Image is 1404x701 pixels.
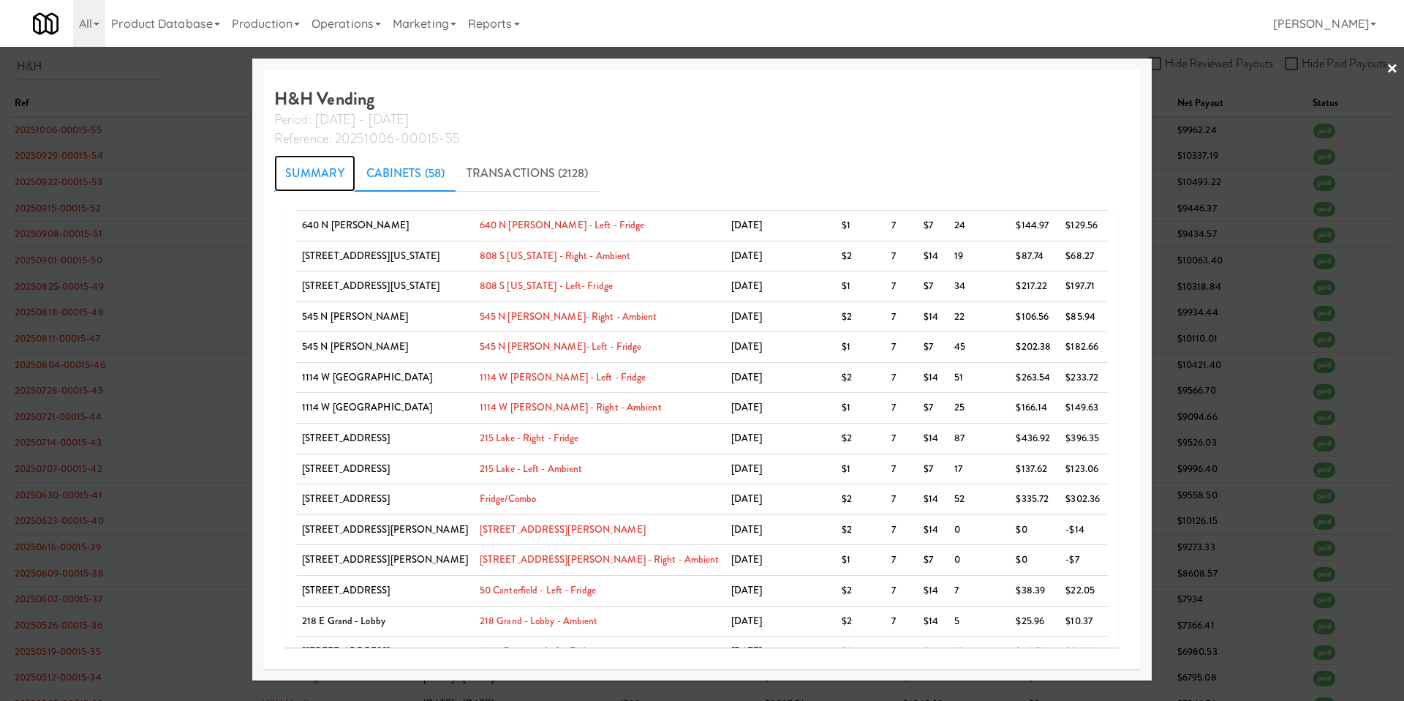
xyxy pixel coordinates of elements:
td: 7 [886,606,917,637]
td: $10.37 [1060,606,1108,637]
td: $14 [918,241,949,271]
a: × [1386,47,1398,92]
td: $1 [836,271,886,302]
td: $166.14 [1010,393,1060,424]
td: [DATE] [725,424,777,454]
td: $123.06 [1060,454,1108,484]
td: 7 [886,637,917,667]
td: [STREET_ADDRESS][PERSON_NAME] [296,545,474,576]
td: $436.92 [1010,424,1060,454]
td: 0 [948,514,1010,545]
td: [STREET_ADDRESS] [296,484,474,515]
a: 808 S [US_STATE] - Left- Fridge [480,279,613,293]
td: $14 [918,576,949,607]
td: $14 [918,362,949,393]
a: [STREET_ADDRESS][PERSON_NAME] - Right - Ambient [480,552,720,566]
td: $217.22 [1010,271,1060,302]
td: $2 [836,424,886,454]
td: $129.56 [1060,210,1108,241]
td: [DATE] [725,241,777,271]
td: 7 [886,545,917,576]
td: $263.54 [1010,362,1060,393]
td: [DATE] [725,362,777,393]
td: $197.71 [1060,271,1108,302]
td: 640 N [PERSON_NAME] [296,210,474,241]
td: $0 [1010,514,1060,545]
td: [DATE] [725,301,777,332]
td: $0 [1010,545,1060,576]
td: 22 [948,301,1010,332]
td: [DATE] [725,514,777,545]
td: $335.72 [1010,484,1060,515]
td: $106.56 [1010,301,1060,332]
td: $14 [918,301,949,332]
a: 640 N [PERSON_NAME] - Left - Fridge [480,218,645,232]
h4: H&H Vending [274,89,1130,147]
span: Reference: 20251006-00015-55 [274,129,460,148]
td: 17 [948,454,1010,484]
td: $7 [918,210,949,241]
td: $1 [836,393,886,424]
span: Period: [DATE] - [DATE] [274,110,409,129]
td: [DATE] [725,271,777,302]
td: $7 [918,454,949,484]
td: 7 [886,362,917,393]
td: -$7 [1060,545,1108,576]
td: $14 [918,484,949,515]
td: $2 [836,301,886,332]
td: $61.39 [1060,637,1108,667]
td: [STREET_ADDRESS][US_STATE] [296,241,474,271]
td: $2 [836,606,886,637]
td: 7 [886,484,917,515]
td: $1 [836,210,886,241]
a: 1114 W [PERSON_NAME] - Left - Fridge [480,370,646,384]
td: $14 [918,637,949,667]
td: 7 [886,514,917,545]
td: $22.05 [1060,576,1108,607]
a: 215 Lake - Left - Ambient [480,462,583,476]
td: $202.38 [1010,332,1060,363]
a: 808 S [US_STATE] - Right - Ambient [480,249,630,263]
a: 50 Canterfield - Left - Fridge [480,583,596,597]
td: [DATE] [725,545,777,576]
td: 24 [948,210,1010,241]
td: 7 [886,454,917,484]
td: 545 N [PERSON_NAME] [296,332,474,363]
td: $1 [836,332,886,363]
td: $233.72 [1060,362,1108,393]
td: 87 [948,424,1010,454]
a: Summary [274,155,355,192]
td: 7 [886,576,917,607]
td: [DATE] [725,332,777,363]
td: 7 [886,241,917,271]
td: $137.62 [1010,454,1060,484]
td: $1 [836,454,886,484]
td: $14 [918,606,949,637]
td: 218 E Grand - Lobby [296,606,474,637]
td: [DATE] [725,576,777,607]
td: $2 [836,241,886,271]
td: [STREET_ADDRESS] [296,424,474,454]
td: 25 [948,393,1010,424]
td: [DATE] [725,637,777,667]
td: $2 [836,484,886,515]
td: $2 [836,576,886,607]
td: $7 [918,393,949,424]
td: [STREET_ADDRESS] [296,637,474,667]
td: $144.97 [1010,210,1060,241]
a: 2200 Progress - Left - Fridge [480,644,595,658]
td: $7 [918,332,949,363]
td: 545 N [PERSON_NAME] [296,301,474,332]
td: [DATE] [725,210,777,241]
td: 52 [948,484,1010,515]
a: 545 N [PERSON_NAME]- Left - Fridge [480,340,641,353]
td: $1 [836,545,886,576]
td: 7 [886,424,917,454]
td: [DATE] [725,484,777,515]
td: $302.36 [1060,484,1108,515]
td: [DATE] [725,454,777,484]
td: $87.74 [1010,241,1060,271]
td: 51 [948,362,1010,393]
td: [STREET_ADDRESS] [296,576,474,607]
td: $85.94 [1060,301,1108,332]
